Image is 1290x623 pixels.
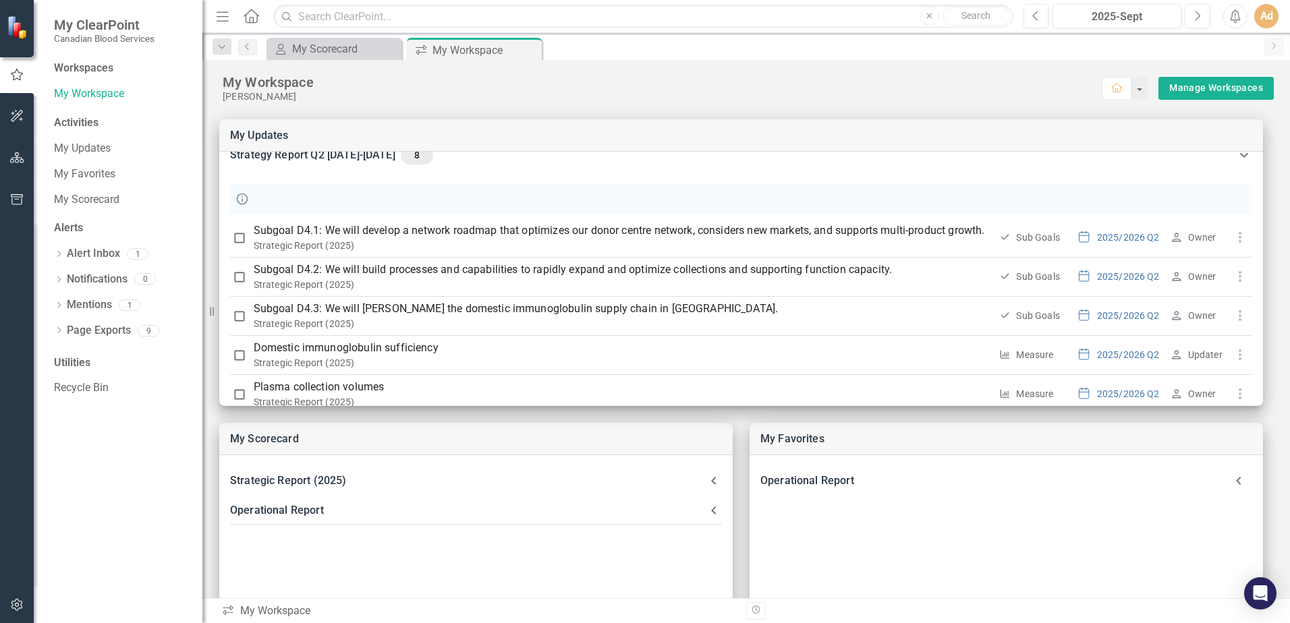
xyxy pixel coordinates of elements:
[254,301,990,317] p: Subgoal D4.3: We will [PERSON_NAME] the domestic immunoglobulin supply chain in [GEOGRAPHIC_DATA].
[127,248,148,260] div: 1
[219,132,1263,178] div: Strategy Report Q2 [DATE]-[DATE]8
[219,466,733,496] div: Strategic Report (2025)
[54,115,189,131] div: Activities
[1188,348,1223,361] div: Updater
[119,299,140,311] div: 1
[1158,77,1274,100] button: Manage Workspaces
[54,17,155,33] span: My ClearPoint
[54,86,189,102] a: My Workspace
[54,220,189,236] div: Alerts
[230,146,1236,165] div: Strategy Report Q2 [DATE]-[DATE]
[1016,387,1053,400] div: Measure
[254,317,990,330] div: Strategic Report (2025)
[1016,270,1060,283] div: Sub Goals
[230,471,706,490] div: Strategic Report (2025)
[230,432,299,445] a: My Scorecard
[54,141,189,156] a: My Updates
[760,471,1225,490] div: Operational Report
[254,222,990,239] p: Subgoal D4.1: We will develop a network roadmap that optimizes our donor centre network, consider...
[1188,270,1216,283] div: Owner
[1097,231,1160,244] div: 2025/2026 Q2
[1016,309,1060,322] div: Sub Goals
[67,272,128,287] a: Notifications
[1188,231,1216,244] div: Owner
[1244,577,1277,610] div: Open Intercom Messenger
[1057,9,1177,25] div: 2025-Sept
[54,355,189,371] div: Utilities
[750,466,1263,496] div: Operational Report
[254,395,990,409] div: Strategic Report (2025)
[254,239,990,252] div: Strategic Report (2025)
[67,323,131,338] a: Page Exports
[273,5,1013,28] input: Search ClearPoint...
[1254,4,1279,28] button: Ad
[1053,4,1181,28] button: 2025-Sept
[223,73,1102,91] div: My Workspace
[7,16,30,39] img: ClearPoint Strategy
[270,40,398,57] a: My Scorecard
[760,432,824,445] a: My Favorites
[223,91,1102,102] div: [PERSON_NAME]
[254,340,990,356] p: Domestic immunoglobulin sufficiency
[1188,387,1216,400] div: Owner
[943,7,1010,26] button: Search
[1169,80,1263,96] a: Manage Workspaces
[1097,348,1160,361] div: 2025/2026 Q2
[54,61,113,76] div: Workspaces
[138,325,159,336] div: 9
[1188,309,1216,322] div: Owner
[54,192,189,208] a: My Scorecard
[406,149,428,161] span: 8
[54,167,189,182] a: My Favorites
[221,603,736,619] div: My Workspace
[54,33,155,44] small: Canadian Blood Services
[230,501,706,520] div: Operational Report
[219,496,733,525] div: Operational Report
[1097,309,1160,322] div: 2025/2026 Q2
[292,40,398,57] div: My Scorecard
[1016,348,1053,361] div: Measure
[134,274,156,285] div: 0
[254,262,990,278] p: Subgoal D4.2: We will build processes and capabilities to rapidly expand and optimize collections...
[254,278,990,291] div: Strategic Report (2025)
[67,297,112,313] a: Mentions
[1158,77,1274,100] div: split button
[230,129,289,142] a: My Updates
[432,42,538,59] div: My Workspace
[54,380,189,396] a: Recycle Bin
[254,356,990,369] div: Strategic Report (2025)
[254,379,990,395] p: Plasma collection volumes
[961,10,990,21] span: Search
[1097,270,1160,283] div: 2025/2026 Q2
[67,246,120,262] a: Alert Inbox
[1016,231,1060,244] div: Sub Goals
[1097,387,1160,400] div: 2025/2026 Q2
